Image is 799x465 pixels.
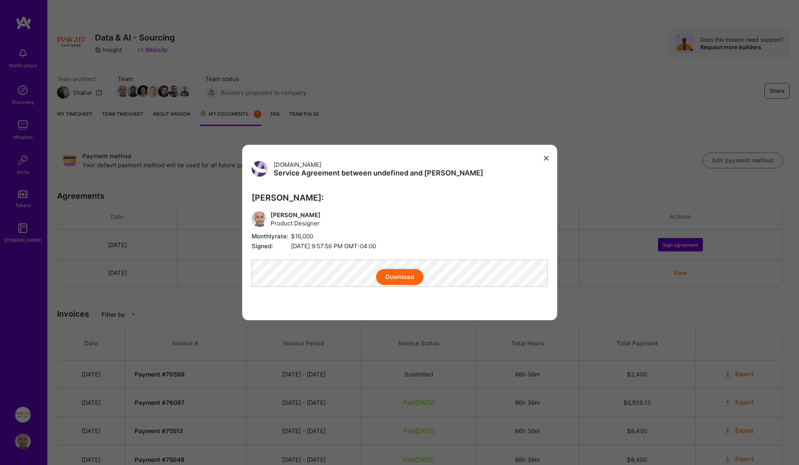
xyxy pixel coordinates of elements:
span: Signed: [252,242,291,250]
span: [DATE] 9:57:56 PM GMT-04:00 [252,242,548,250]
span: [PERSON_NAME] [271,211,321,219]
img: User Avatar [252,161,267,177]
span: Monthly rate: [252,232,291,240]
img: User Avatar [252,211,267,227]
h3: [PERSON_NAME]: [252,193,548,203]
span: $16,000 [252,232,548,240]
h3: Service Agreement between undefined and [PERSON_NAME] [274,169,483,177]
i: icon Close [544,156,549,161]
button: Download [376,269,423,285]
span: [DOMAIN_NAME] [274,161,321,168]
div: modal [242,145,557,320]
span: Product Designer [271,219,321,227]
